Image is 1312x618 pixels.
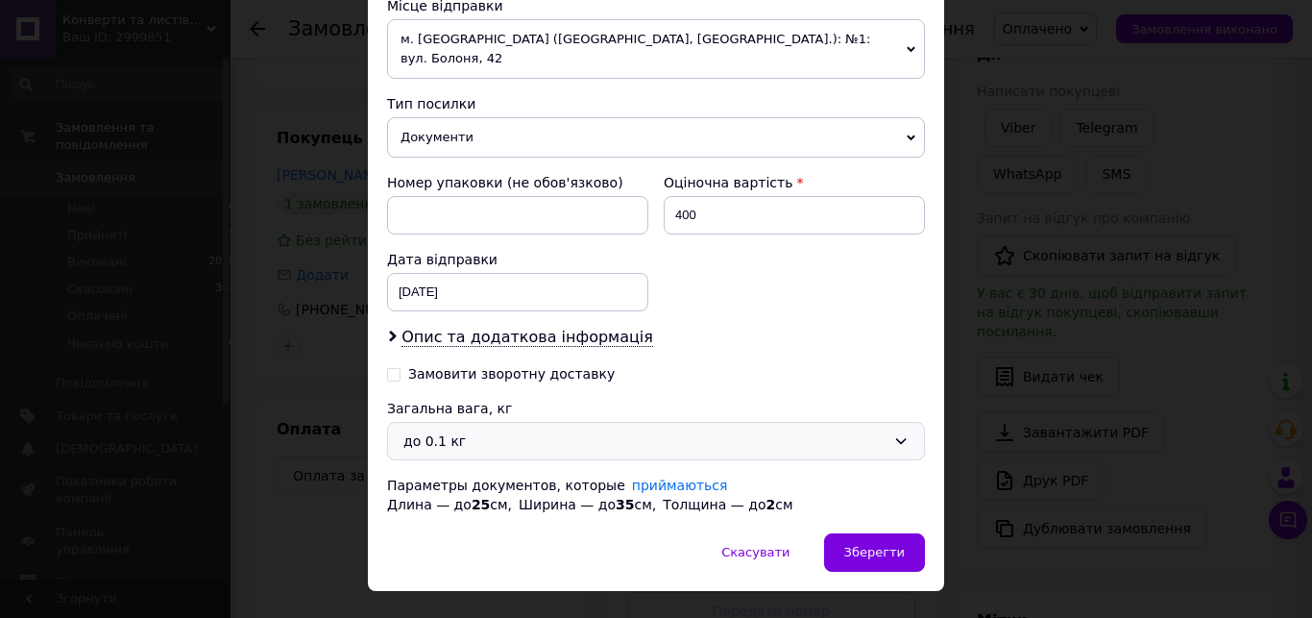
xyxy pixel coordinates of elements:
div: Параметры документов, которые Длина — до см, Ширина — до см, Толщина — до см [387,476,925,514]
span: 35 [616,497,634,512]
div: до 0.1 кг [403,431,886,452]
span: Скасувати [721,545,790,559]
span: Документи [387,117,925,158]
div: Загальна вага, кг [387,399,925,418]
div: Дата відправки [387,250,648,269]
span: 2 [765,497,775,512]
div: Оціночна вартість [664,173,925,192]
a: приймаються [632,478,728,493]
div: Замовити зворотну доставку [408,366,615,383]
span: м. [GEOGRAPHIC_DATA] ([GEOGRAPHIC_DATA], [GEOGRAPHIC_DATA].): №1: вул. Болоня, 42 [387,19,925,79]
span: Опис та додаткова інформація [401,328,653,347]
div: Номер упаковки (не обов'язково) [387,173,648,192]
span: Зберегти [844,545,905,559]
span: Тип посилки [387,96,475,111]
span: 25 [472,497,490,512]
